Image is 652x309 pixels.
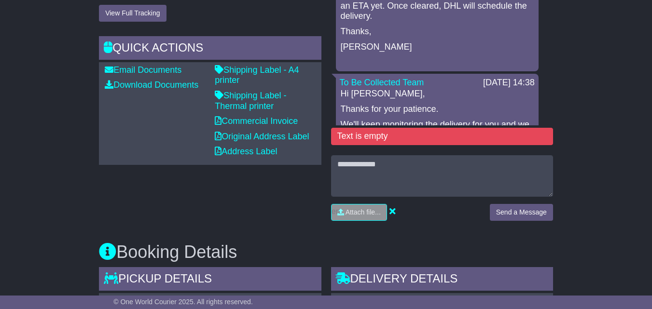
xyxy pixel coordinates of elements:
span: © One World Courier 2025. All rights reserved. [113,298,253,306]
p: [PERSON_NAME] [341,42,534,53]
a: Address Label [215,147,277,156]
h3: Booking Details [99,242,553,262]
a: To Be Collected Team [340,78,424,87]
a: Download Documents [105,80,198,90]
a: Email Documents [105,65,181,75]
a: Commercial Invoice [215,116,298,126]
p: Thanks for your patience. [341,104,534,115]
button: Send a Message [490,204,553,221]
a: Original Address Label [215,132,309,141]
div: Quick Actions [99,36,321,62]
div: [DATE] 14:38 [483,78,535,88]
div: Pickup Details [99,267,321,293]
button: View Full Tracking [99,5,166,22]
p: Thanks, [341,27,534,37]
div: Delivery Details [331,267,553,293]
p: We'll keep monitoring the delivery for you and we will keep you in the loop. [341,120,534,140]
p: Hi [PERSON_NAME], [341,89,534,99]
a: Shipping Label - Thermal printer [215,91,286,111]
a: Shipping Label - A4 printer [215,65,299,85]
div: Text is empty [331,128,553,145]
